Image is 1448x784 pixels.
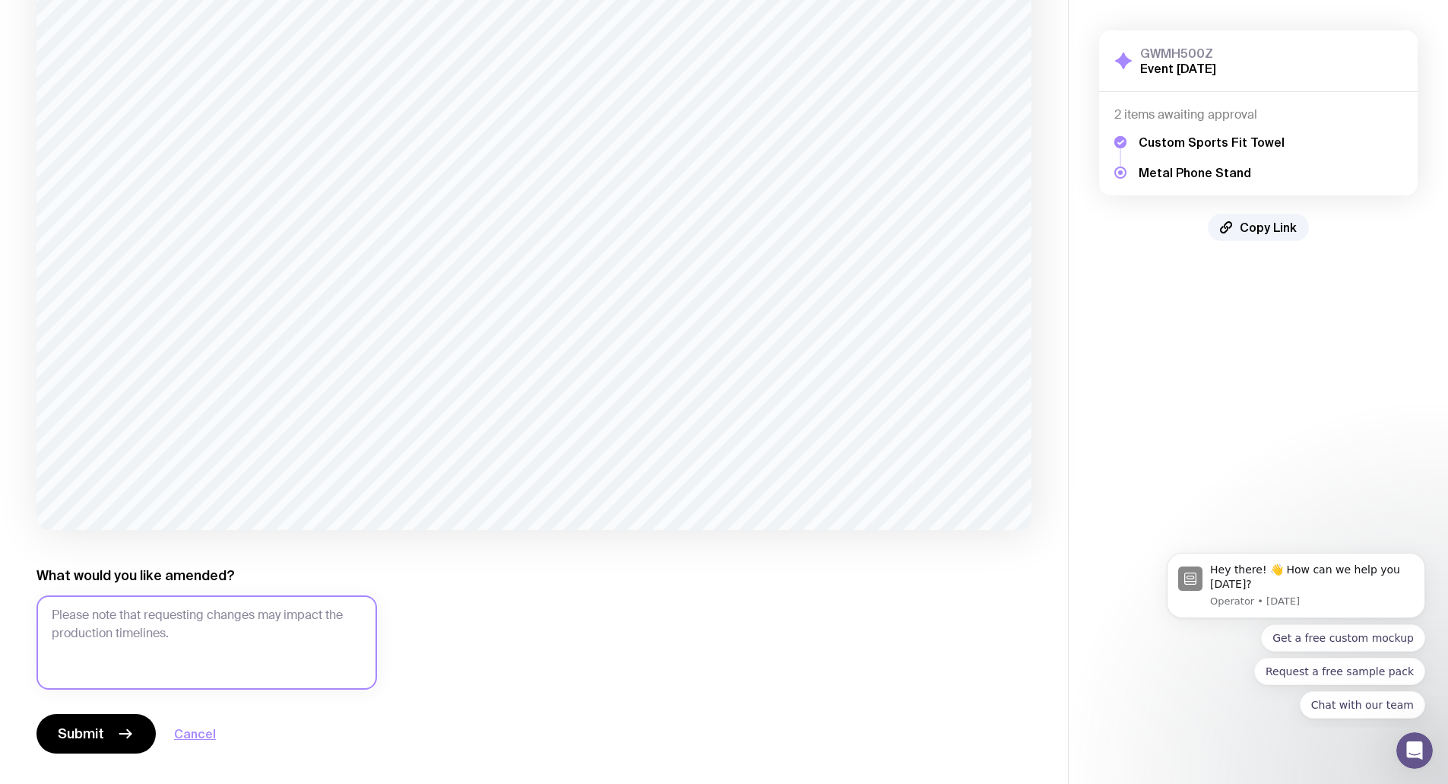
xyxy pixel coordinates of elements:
h5: Custom Sports Fit Towel [1139,135,1285,150]
h3: GWMH500Z [1140,46,1216,61]
span: Submit [58,725,104,743]
h2: Event [DATE] [1140,61,1216,76]
button: Cancel [174,725,216,743]
h4: 2 items awaiting approval [1114,107,1402,122]
iframe: Intercom notifications message [1144,539,1448,728]
h5: Metal Phone Stand [1139,165,1285,180]
iframe: Intercom live chat [1396,732,1433,769]
button: Copy Link [1208,214,1309,241]
label: What would you like amended? [36,567,235,585]
button: Submit [36,714,156,754]
span: Copy Link [1240,220,1297,235]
